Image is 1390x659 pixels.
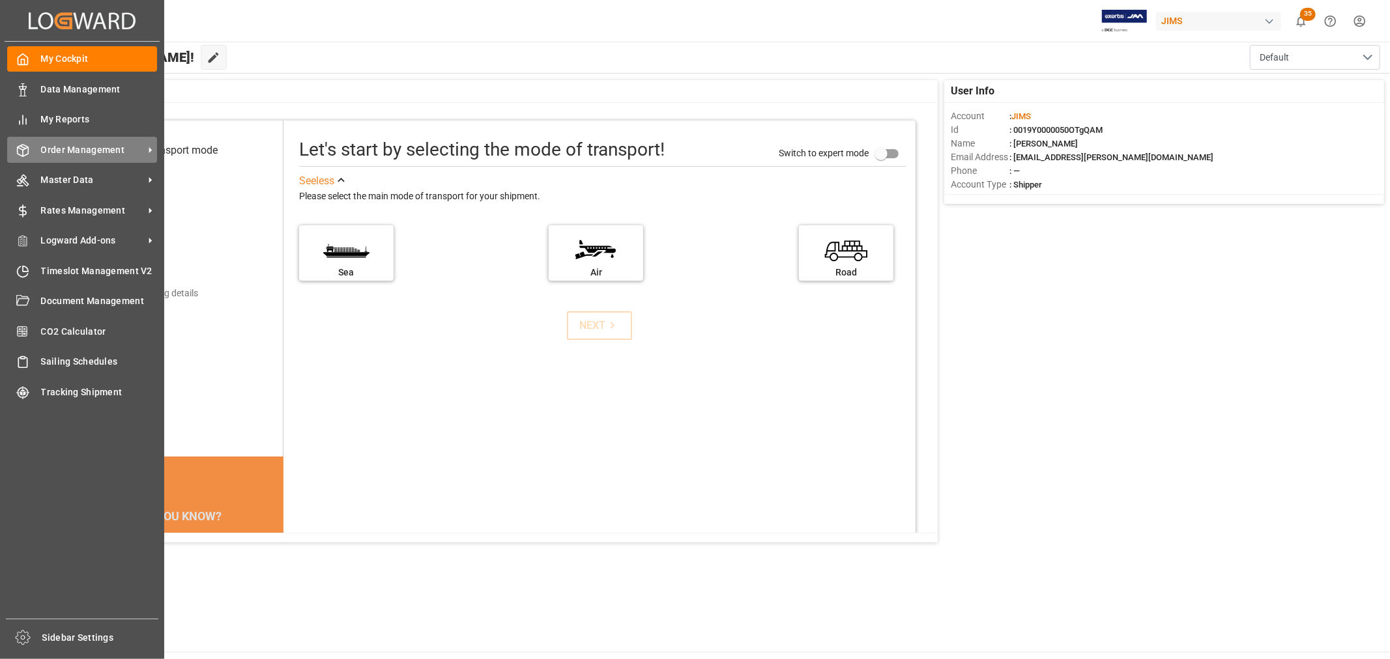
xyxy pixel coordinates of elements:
[951,164,1009,178] span: Phone
[805,266,887,279] div: Road
[41,52,158,66] span: My Cockpit
[951,150,1009,164] span: Email Address
[1156,12,1281,31] div: JIMS
[1156,8,1286,33] button: JIMS
[1009,139,1078,148] span: : [PERSON_NAME]
[7,379,157,404] a: Tracking Shipment
[1009,111,1031,121] span: :
[117,143,218,158] div: Select transport mode
[306,266,387,279] div: Sea
[41,325,158,339] span: CO2 Calculator
[7,76,157,102] a: Data Management
[7,107,157,132] a: My Reports
[41,204,144,217] span: Rates Management
[1009,180,1042,189] span: : Shipper
[1250,45,1380,70] button: open menu
[41,83,158,96] span: Data Management
[951,83,994,99] span: User Info
[7,288,157,314] a: Document Management
[89,529,268,576] div: Supply chain emissions are on average 11.4 times higher than operational emissions (CDP report)
[265,529,283,592] button: next slide / item
[7,46,157,72] a: My Cockpit
[1009,125,1103,135] span: : 0019Y0000050OTgQAM
[299,189,906,204] div: Please select the main mode of transport for your shipment.
[299,136,665,163] div: Let's start by selecting the mode of transport!
[299,173,334,189] div: See less
[1009,166,1020,176] span: : —
[1260,51,1289,64] span: Default
[41,173,144,187] span: Master Data
[555,266,637,279] div: Air
[1286,7,1316,36] button: show 35 new notifications
[41,264,158,278] span: Timeslot Management V2
[1300,8,1316,21] span: 35
[41,294,158,308] span: Document Management
[41,143,144,157] span: Order Management
[7,258,157,283] a: Timeslot Management V2
[951,178,1009,191] span: Account Type
[41,355,158,369] span: Sailing Schedules
[7,349,157,374] a: Sailing Schedules
[951,109,1009,123] span: Account
[951,137,1009,150] span: Name
[54,45,194,70] span: Hello [PERSON_NAME]!
[41,234,144,247] span: Logward Add-ons
[42,631,159,645] span: Sidebar Settings
[567,311,632,340] button: NEXT
[951,123,1009,137] span: Id
[1316,7,1345,36] button: Help Center
[7,318,157,344] a: CO2 Calculator
[1011,111,1031,121] span: JIMS
[1009,152,1213,162] span: : [EMAIL_ADDRESS][PERSON_NAME][DOMAIN_NAME]
[41,113,158,126] span: My Reports
[1102,10,1147,33] img: Exertis%20JAM%20-%20Email%20Logo.jpg_1722504956.jpg
[41,386,158,399] span: Tracking Shipment
[73,502,283,529] div: DID YOU KNOW?
[779,147,869,158] span: Switch to expert mode
[579,318,619,333] div: NEXT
